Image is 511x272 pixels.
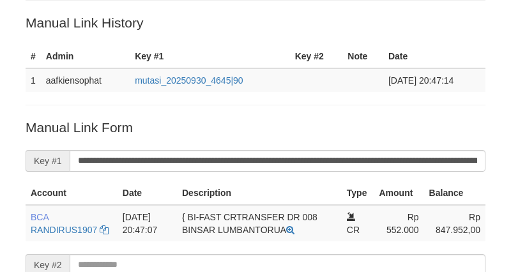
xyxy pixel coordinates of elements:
[31,212,49,222] span: BCA
[26,13,485,32] p: Manual Link History
[383,68,485,92] td: [DATE] 20:47:14
[100,225,109,235] a: Copy RANDIRUS1907 to clipboard
[383,45,485,68] th: Date
[26,68,41,92] td: 1
[424,205,485,241] td: Rp 847.952,00
[424,181,485,205] th: Balance
[41,68,130,92] td: aafkiensophat
[374,205,423,241] td: Rp 552.000
[41,45,130,68] th: Admin
[342,45,383,68] th: Note
[118,181,177,205] th: Date
[26,181,118,205] th: Account
[31,225,97,235] a: RANDIRUS1907
[26,150,70,172] span: Key #1
[177,181,342,205] th: Description
[290,45,343,68] th: Key #2
[374,181,423,205] th: Amount
[342,181,374,205] th: Type
[177,205,342,241] td: { BI-FAST CRTRANSFER DR 008 BINSAR LUMBANTORUA
[135,75,243,86] a: mutasi_20250930_4645|90
[130,45,290,68] th: Key #1
[26,118,485,137] p: Manual Link Form
[118,205,177,241] td: [DATE] 20:47:07
[26,45,41,68] th: #
[347,225,360,235] span: CR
